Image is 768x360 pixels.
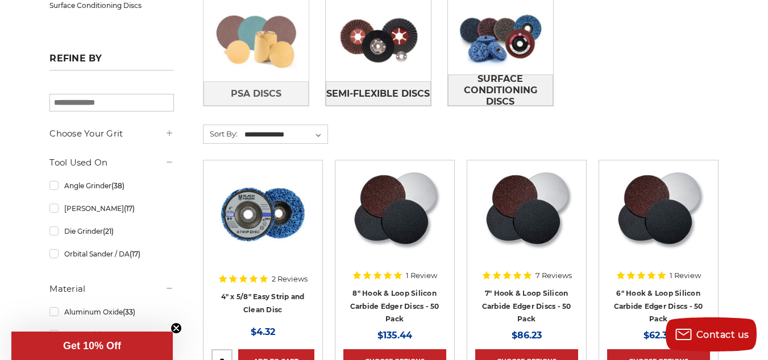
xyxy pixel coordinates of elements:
div: Get 10% OffClose teaser [11,332,173,360]
span: $86.23 [512,330,542,341]
span: (11) [93,330,102,339]
span: (21) [103,227,114,235]
a: Angle Grinder [49,176,173,196]
button: Close teaser [171,322,182,334]
a: 4" x 5/8" Easy Strip and Clean Disc [221,292,305,314]
span: (17) [124,204,135,213]
a: Silicon Carbide 7" Hook & Loop Edger Discs [475,168,578,271]
a: Silicon Carbide 6" Hook & Loop Edger Discs [607,168,710,271]
a: 6" Hook & Loop Silicon Carbide Edger Discs - 50 Pack [614,289,703,323]
span: Get 10% Off [63,340,121,351]
a: Silicon Carbide 8" Hook & Loop Edger Discs [343,168,446,271]
a: Orbital Sander / DA [49,244,173,264]
span: (17) [130,250,140,258]
span: 7 Reviews [535,272,572,279]
a: Semi-Flexible Discs [326,81,431,106]
img: Silicon Carbide 6" Hook & Loop Edger Discs [612,168,704,259]
span: 2 Reviews [272,275,308,283]
span: Surface Conditioning Discs [449,69,553,111]
span: 1 Review [406,272,437,279]
img: 4" x 5/8" easy strip and clean discs [217,168,308,259]
a: 4" x 5/8" easy strip and clean discs [211,168,314,271]
a: Surface Conditioning Discs [448,75,553,106]
a: Aluminum Oxide [49,302,173,322]
span: $4.32 [251,326,275,337]
button: Contact us [666,317,757,351]
a: PSA Discs [204,81,309,106]
img: PSA Discs [204,3,309,78]
span: (38) [111,181,124,190]
h5: Material [49,282,173,296]
a: 7" Hook & Loop Silicon Carbide Edger Discs - 50 Pack [482,289,571,323]
h5: Choose Your Grit [49,127,173,140]
span: 1 Review [670,272,701,279]
h5: Tool Used On [49,156,173,169]
h5: Refine by [49,53,173,71]
span: Contact us [696,329,749,340]
a: 8" Hook & Loop Silicon Carbide Edger Discs - 50 Pack [350,289,439,323]
span: PSA Discs [231,84,281,104]
a: [PERSON_NAME] [49,198,173,218]
span: $135.44 [377,330,412,341]
span: (33) [123,308,135,316]
label: Sort By: [204,125,238,142]
img: Silicon Carbide 8" Hook & Loop Edger Discs [348,168,441,259]
a: Die Grinder [49,221,173,241]
a: Ceramic [49,325,173,345]
select: Sort By: [243,126,327,143]
img: Silicon Carbide 7" Hook & Loop Edger Discs [480,168,572,259]
span: Semi-Flexible Discs [326,84,430,104]
span: $62.37 [644,330,673,341]
img: Semi-Flexible Discs [326,3,431,78]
